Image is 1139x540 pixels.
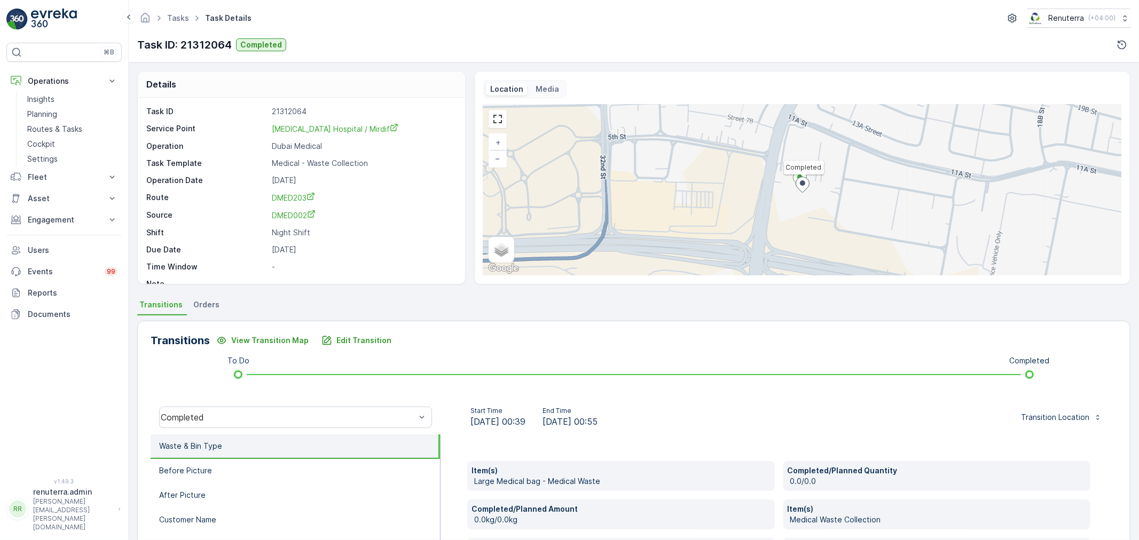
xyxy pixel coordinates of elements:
[486,261,521,275] a: Open this area in Google Maps (opens a new window)
[139,299,183,310] span: Transitions
[23,92,122,107] a: Insights
[315,332,398,349] button: Edit Transition
[490,84,523,94] p: Location
[495,154,500,163] span: −
[104,48,114,57] p: ⌘B
[28,245,117,256] p: Users
[486,261,521,275] img: Google
[6,9,28,30] img: logo
[470,415,525,428] span: [DATE] 00:39
[272,210,454,221] a: DMED002
[543,407,598,415] p: End Time
[28,288,117,298] p: Reports
[236,38,286,51] button: Completed
[272,279,454,289] p: -
[193,299,219,310] span: Orders
[23,107,122,122] a: Planning
[146,244,268,255] p: Due Date
[536,84,560,94] p: Media
[272,175,454,186] p: [DATE]
[28,266,98,277] p: Events
[23,122,122,137] a: Routes & Tasks
[272,106,454,117] p: 21312064
[543,415,598,428] span: [DATE] 00:55
[272,227,454,238] p: Night Shift
[6,261,122,282] a: Events99
[490,134,506,150] a: Zoom In
[490,111,506,127] a: View Fullscreen
[496,138,500,147] span: +
[1088,14,1116,22] p: ( +04:00 )
[1027,12,1044,24] img: Screenshot_2024-07-26_at_13.33.01.png
[31,9,77,30] img: logo_light-DOdMpM7g.png
[490,150,506,166] a: Zoom Out
[28,215,100,225] p: Engagement
[146,279,268,289] p: Note
[472,504,771,514] p: Completed/Planned Amount
[139,16,151,25] a: Homepage
[146,78,176,91] p: Details
[167,13,189,22] a: Tasks
[272,261,454,272] p: -
[1015,409,1109,426] button: Transition Location
[6,188,122,209] button: Asset
[472,465,771,476] p: Item(s)
[146,158,268,169] p: Task Template
[6,282,122,304] a: Reports
[490,238,513,261] a: Layers
[159,441,222,451] p: Waste & Bin Type
[146,175,268,186] p: Operation Date
[33,487,113,497] p: renuterra.admin
[27,94,54,105] p: Insights
[6,240,122,261] a: Users
[336,335,391,346] p: Edit Transition
[146,261,268,272] p: Time Window
[28,172,100,182] p: Fleet
[790,514,1087,525] p: Medical Waste Collection
[210,332,315,349] button: View Transition Map
[27,124,82,134] p: Routes & Tasks
[227,355,249,366] p: To Do
[272,192,454,203] a: DMED203
[790,476,1087,487] p: 0.0/0.0
[272,158,454,169] p: Medical - Waste Collection
[6,70,122,92] button: Operations
[137,37,232,53] p: Task ID: 21312064
[1021,412,1089,423] p: Transition Location
[1048,13,1084,23] p: Renuterra
[28,193,100,204] p: Asset
[23,152,122,166] a: Settings
[151,332,210,348] p: Transitions
[240,39,282,50] p: Completed
[272,141,454,152] p: Dubai Medical
[146,210,268,221] p: Source
[159,514,216,525] p: Customer Name
[161,412,415,422] div: Completed
[146,141,268,152] p: Operation
[474,476,771,487] p: Large Medical bag - Medical Waste
[231,335,309,346] p: View Transition Map
[146,106,268,117] p: Task ID
[33,497,113,531] p: [PERSON_NAME][EMAIL_ADDRESS][PERSON_NAME][DOMAIN_NAME]
[272,244,454,255] p: [DATE]
[146,123,268,134] p: Service Point
[107,267,115,276] p: 99
[159,465,212,476] p: Before Picture
[788,504,1087,514] p: Item(s)
[474,514,771,525] p: 0.0kg/0.0kg
[272,123,454,134] a: HMS Hospital / Mirdif
[1009,355,1049,366] p: Completed
[470,407,525,415] p: Start Time
[788,465,1087,476] p: Completed/Planned Quantity
[23,137,122,152] a: Cockpit
[146,227,268,238] p: Shift
[27,139,55,149] p: Cockpit
[1027,9,1130,28] button: Renuterra(+04:00)
[6,487,122,531] button: RRrenuterra.admin[PERSON_NAME][EMAIL_ADDRESS][PERSON_NAME][DOMAIN_NAME]
[272,124,398,133] span: [MEDICAL_DATA] Hospital / Mirdif
[159,490,206,501] p: After Picture
[9,501,26,518] div: RR
[6,304,122,325] a: Documents
[203,13,254,23] span: Task Details
[272,211,316,220] span: DMED002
